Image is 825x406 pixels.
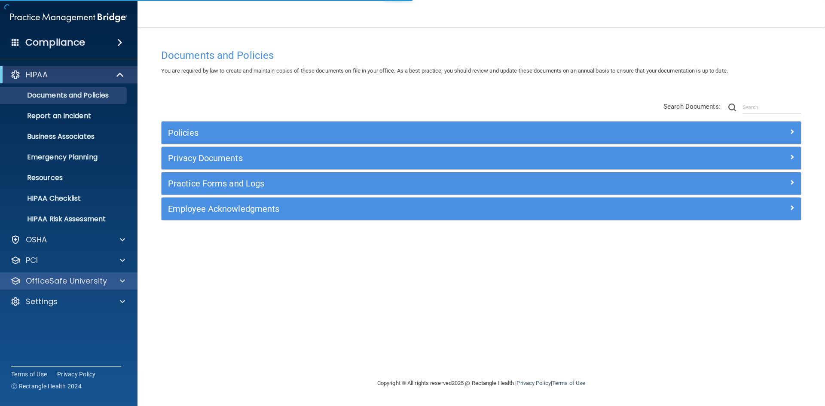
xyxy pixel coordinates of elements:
span: Ⓒ Rectangle Health 2024 [11,382,82,391]
h5: Privacy Documents [168,153,635,163]
img: PMB logo [10,9,127,26]
p: OSHA [26,235,47,245]
p: HIPAA Checklist [6,194,123,203]
iframe: Drift Widget Chat Controller [676,345,815,379]
a: Privacy Policy [57,370,96,379]
p: PCI [26,255,38,266]
a: OfficeSafe University [10,276,125,286]
h4: Documents and Policies [161,50,801,61]
h5: Employee Acknowledgments [168,204,635,214]
a: Policies [168,126,794,140]
p: HIPAA [26,70,48,80]
a: Privacy Documents [168,151,794,165]
p: OfficeSafe University [26,276,107,286]
a: Settings [10,296,125,307]
h5: Policies [168,128,635,137]
p: Settings [26,296,58,307]
input: Search [742,101,801,114]
a: Practice Forms and Logs [168,177,794,190]
p: Report an Incident [6,112,123,120]
span: You are required by law to create and maintain copies of these documents on file in your office. ... [161,67,728,74]
h5: Practice Forms and Logs [168,179,635,188]
span: Search Documents: [663,103,721,110]
a: OSHA [10,235,125,245]
a: Privacy Policy [516,380,550,386]
a: Terms of Use [11,370,47,379]
img: ic-search.3b580494.png [728,104,736,111]
p: Resources [6,174,123,182]
div: Copyright © All rights reserved 2025 @ Rectangle Health | | [324,369,638,397]
p: Emergency Planning [6,153,123,162]
p: Business Associates [6,132,123,141]
p: Documents and Policies [6,91,123,100]
a: Employee Acknowledgments [168,202,794,216]
a: HIPAA [10,70,125,80]
h4: Compliance [25,37,85,49]
a: PCI [10,255,125,266]
a: Terms of Use [552,380,585,386]
p: HIPAA Risk Assessment [6,215,123,223]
